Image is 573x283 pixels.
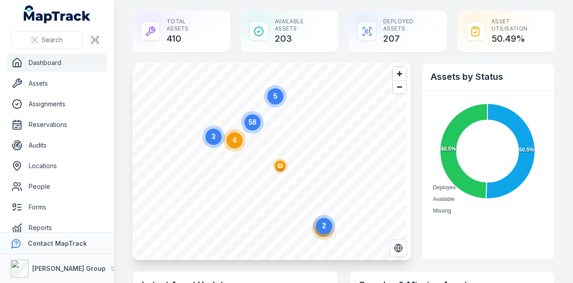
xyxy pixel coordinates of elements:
[11,31,83,48] button: Search
[7,136,107,154] a: Audits
[274,92,278,100] text: 5
[28,239,87,247] strong: Contact MapTrack
[433,184,456,191] span: Deployed
[233,136,237,144] text: 4
[393,67,406,80] button: Zoom in
[390,239,407,257] button: Switch to Satellite View
[433,196,454,202] span: Available
[7,116,107,134] a: Reservations
[322,222,326,230] text: 2
[32,265,106,272] strong: [PERSON_NAME] Group
[24,5,91,23] a: MapTrack
[433,208,451,214] span: Missing
[7,74,107,92] a: Assets
[7,54,107,72] a: Dashboard
[7,95,107,113] a: Assignments
[7,157,107,175] a: Locations
[393,80,406,93] button: Zoom out
[7,198,107,216] a: Forms
[212,133,216,140] text: 3
[248,118,257,126] text: 58
[133,63,406,260] canvas: Map
[7,219,107,237] a: Reports
[42,35,63,44] span: Search
[431,70,546,83] h2: Assets by Status
[7,178,107,196] a: People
